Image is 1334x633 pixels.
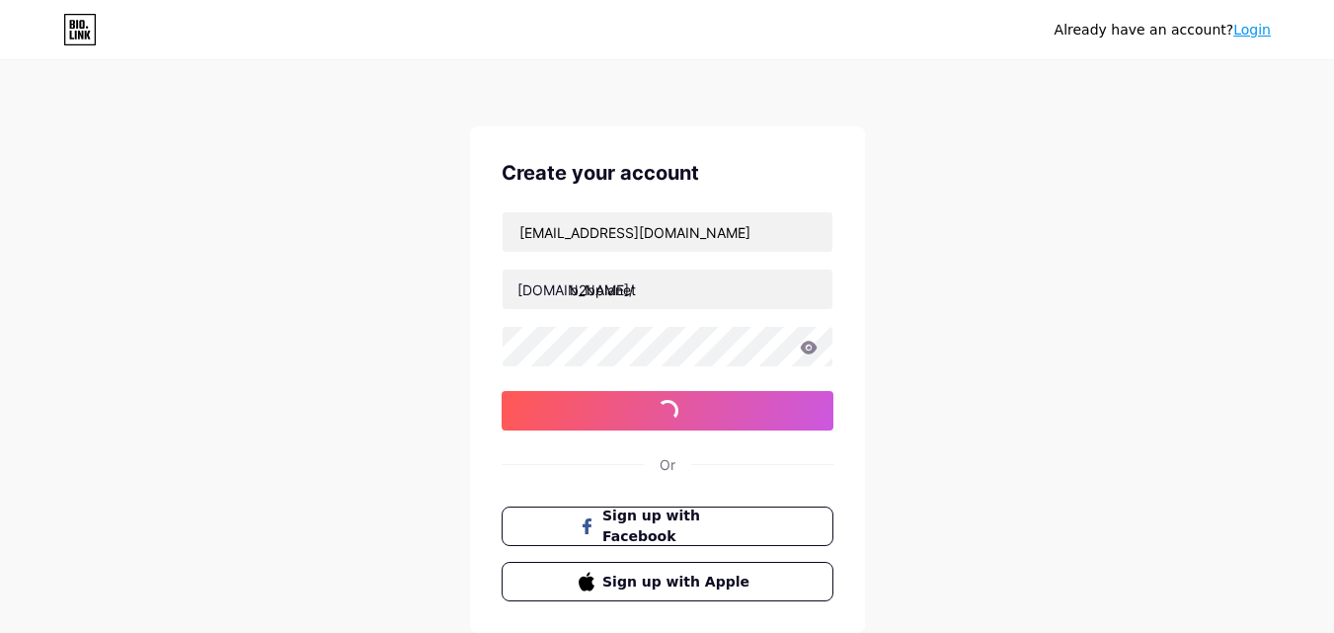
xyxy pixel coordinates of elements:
button: Sign up with Apple [502,562,833,601]
input: Email [503,212,832,252]
button: Sign up with Facebook [502,507,833,546]
div: Create your account [502,158,833,188]
input: username [503,270,832,309]
span: Sign up with Facebook [602,506,755,547]
span: Sign up with Apple [602,572,755,593]
div: [DOMAIN_NAME]/ [517,279,634,300]
a: Login [1233,22,1271,38]
div: Or [660,454,675,475]
div: Already have an account? [1055,20,1271,40]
